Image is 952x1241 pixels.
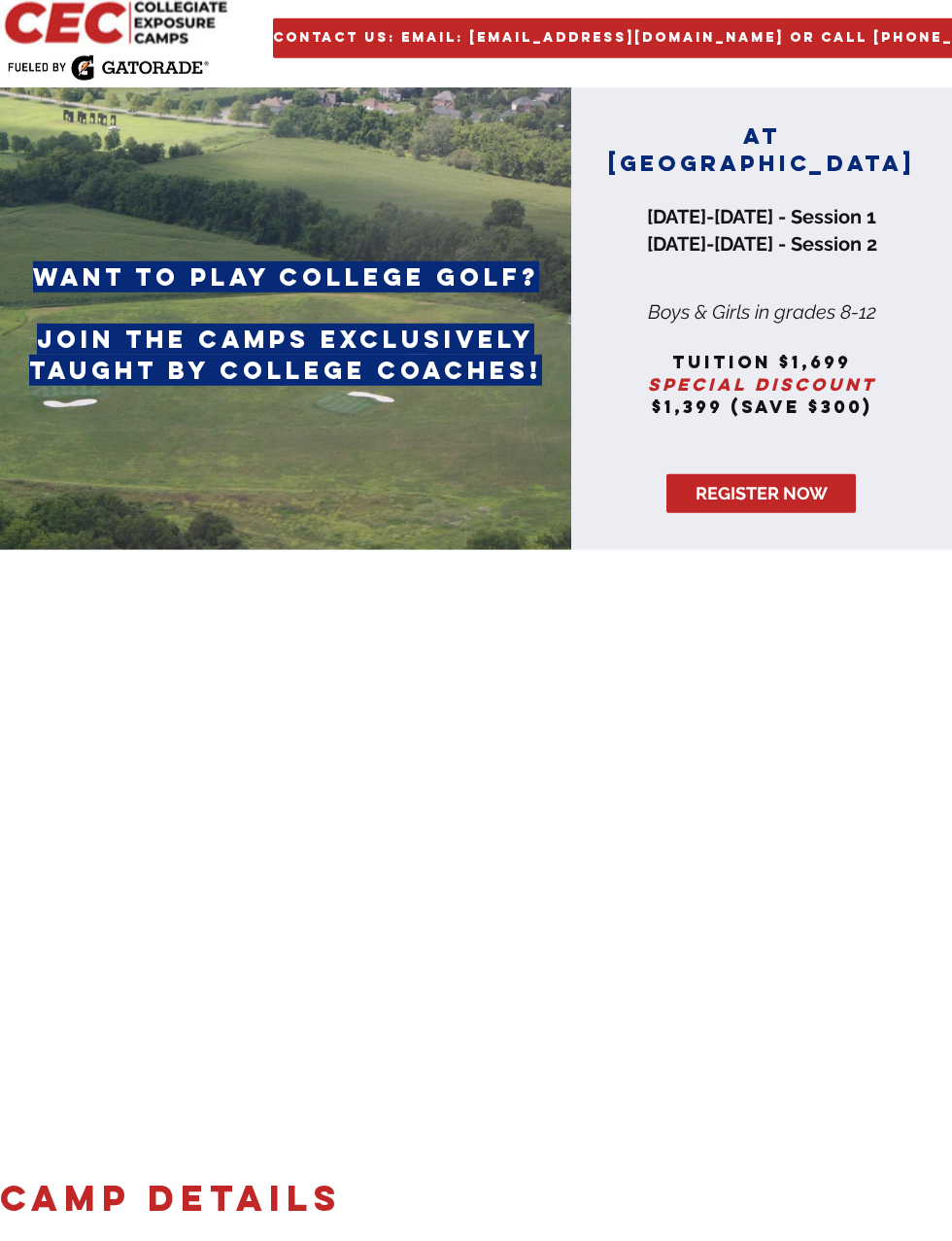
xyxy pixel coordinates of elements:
[7,54,209,81] img: Fueled by Gatorade.png
[696,481,828,505] span: REGISTER NOW
[652,396,872,418] span: $1,399 (save $300)
[648,373,876,396] span: special discount
[666,474,856,513] a: REGISTER NOW
[648,300,876,324] span: Boys & Girls in grades 8-12
[608,122,915,177] span: AT [GEOGRAPHIC_DATA]
[29,324,542,386] span: join the camps exclusively taught by college coaches!
[647,205,877,256] span: [DATE]-[DATE] - Session 1 [DATE]-[DATE] - Session 2
[672,351,851,373] span: tuition $1,699
[33,261,539,293] span: want to play college golf?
